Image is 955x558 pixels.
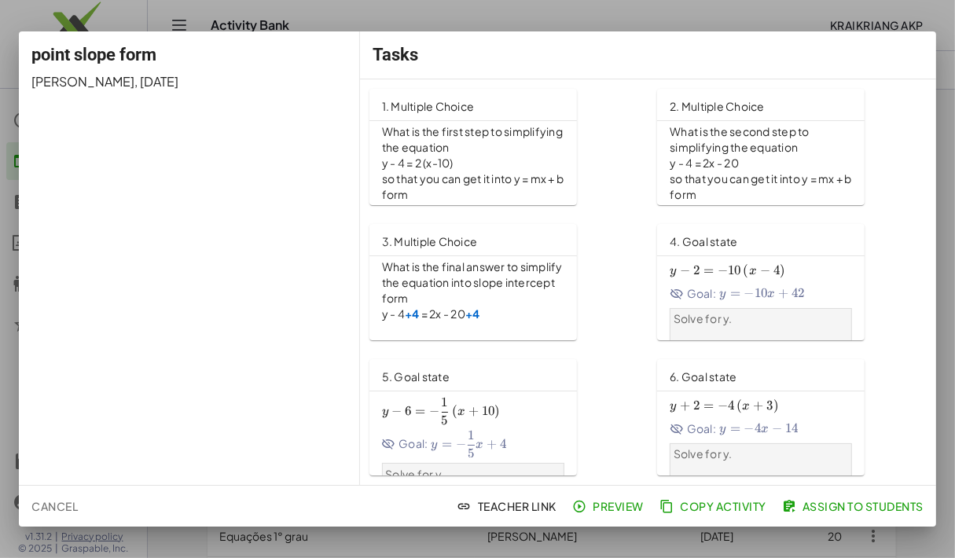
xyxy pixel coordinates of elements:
[749,265,757,277] span: x
[432,439,438,451] span: y
[382,234,478,248] span: 3. Multiple Choice
[736,398,742,413] span: (
[719,423,725,435] span: y
[773,398,779,413] span: )
[369,224,639,340] a: 3. Multiple ChoiceWhat is the final answer to simplify the equation into slope intercept formy - ...
[382,307,564,322] p: y - 4 = 2x - 20
[382,437,396,451] i: Goal State is hidden.
[391,403,402,419] span: −
[670,265,676,277] span: y
[475,431,476,448] span: ​
[670,420,716,437] span: Goal:
[429,403,439,419] span: −
[670,124,852,156] p: What is the second step to simplifying the equation
[657,89,927,205] a: 2. Multiple ChoiceWhat is the second step to simplifying the equationy - 4 = 2x - 20so that you c...
[657,224,927,340] a: 4. Goal stateGoal:Solve for y.
[382,156,564,171] p: y - 4 = 2 (x-10)
[382,431,428,457] span: Goal:
[670,400,676,413] span: y
[468,403,479,419] span: +
[778,285,788,301] span: +
[382,99,475,113] span: 1. Multiple Choice
[728,262,741,278] span: 10
[670,171,852,203] p: so that you can get it into y = mx + b form
[569,492,650,520] button: Preview
[405,307,420,321] strong: +4
[766,398,773,413] span: 3
[674,311,849,327] p: Solve for y.
[657,359,927,475] a: 6. Goal stateGoal:Solve for y.
[767,288,775,300] span: x
[755,285,768,301] span: 10
[448,398,450,415] span: ​
[468,428,474,443] span: 1
[761,423,769,435] span: x
[461,499,556,513] span: Teacher Link
[753,398,763,413] span: +
[703,398,714,413] span: =
[730,420,740,436] span: =
[785,420,799,436] span: 14
[760,262,770,278] span: −
[780,262,785,278] span: )
[693,262,700,278] span: 2
[31,45,156,64] span: point slope form
[779,492,930,520] button: Assign to Students
[680,398,690,413] span: +
[670,99,765,113] span: 2. Multiple Choice
[656,492,773,520] button: Copy Activity
[744,420,755,436] span: −
[385,467,560,483] p: Solve for y.
[755,420,761,436] span: 4
[382,124,564,156] p: What is the first step to simplifying the equation
[670,285,716,302] span: Goal:
[382,171,564,203] p: so that you can get it into y = mx + b form
[792,285,805,301] span: 42
[25,492,84,520] button: Cancel
[680,262,690,278] span: −
[369,359,639,475] a: 5. Goal stateGoal:Solve for y.
[670,369,736,384] span: 6. Goal state
[575,499,644,513] span: Preview
[494,403,500,419] span: )
[452,403,457,419] span: (
[415,403,425,419] span: =
[454,492,563,520] button: Teacher Link
[442,395,448,410] span: 1
[31,499,78,513] span: Cancel
[718,398,728,413] span: −
[773,262,780,278] span: 4
[456,436,466,452] span: −
[718,262,728,278] span: −
[360,31,936,79] div: Tasks
[674,446,849,462] p: Solve for y.
[728,398,734,413] span: 4
[487,436,498,452] span: +
[382,259,564,307] p: What is the final answer to simplify the equation into slope intercept form
[693,398,700,413] span: 2
[744,285,755,301] span: −
[670,287,684,301] i: Goal State is hidden.
[405,403,411,419] span: 6
[382,406,388,418] span: y
[670,156,852,171] p: y - 4 = 2x - 20
[501,436,507,452] span: 4
[476,439,484,451] span: x
[465,307,480,321] strong: +4
[663,499,766,513] span: Copy Activity
[457,406,465,418] span: x
[719,288,725,300] span: y
[482,403,495,419] span: 10
[670,234,737,248] span: 4. Goal state
[382,369,450,384] span: 5. Goal state
[703,262,714,278] span: =
[442,413,448,428] span: 5
[468,446,474,461] span: 5
[442,436,452,452] span: =
[134,73,178,90] span: , [DATE]
[730,285,740,301] span: =
[772,420,782,436] span: −
[670,422,684,436] i: Goal State is hidden.
[785,499,924,513] span: Assign to Students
